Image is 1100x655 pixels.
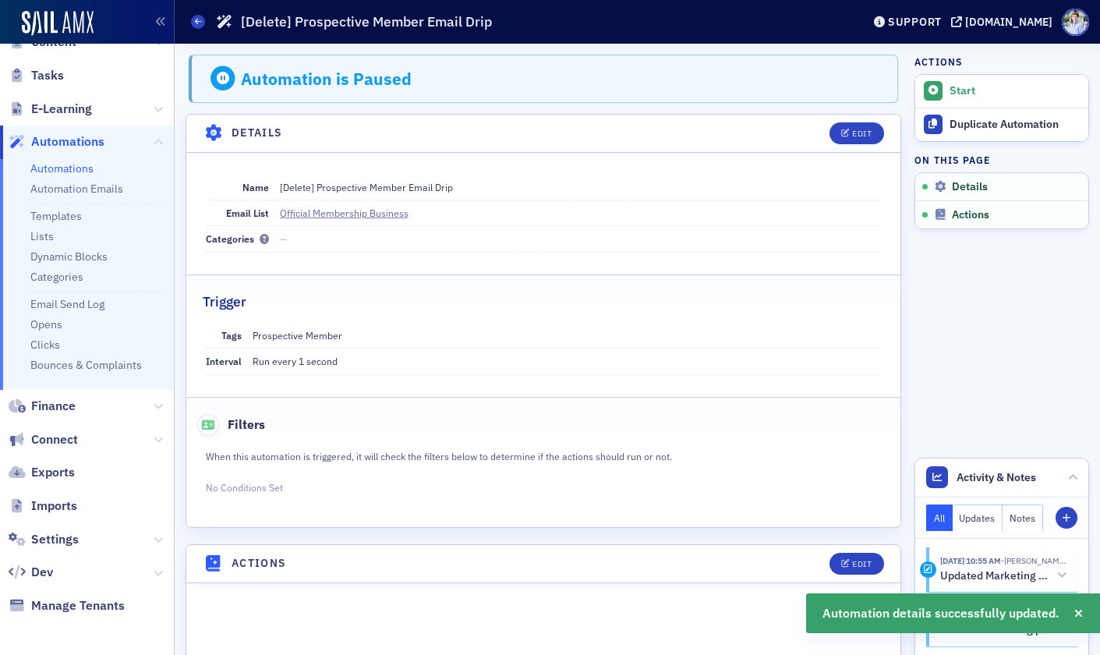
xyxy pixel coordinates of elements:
[9,101,92,118] a: E-Learning
[914,55,963,69] h4: Actions
[253,349,882,374] dd: Run every 1 second
[31,497,77,515] span: Imports
[9,464,75,481] a: Exports
[940,555,1001,566] time: 10/15/2025 10:55 AM
[950,84,1081,98] div: Start
[957,469,1036,486] span: Activity & Notes
[22,93,692,112] h2: No Actions Configured
[9,531,79,548] a: Settings
[9,133,104,150] a: Automations
[31,464,75,481] span: Exports
[280,180,453,194] div: [Delete] Prospective Member Email Drip
[9,398,76,415] a: Finance
[206,447,730,464] div: When this automation is triggered, it will check the filters below to determine if the actions sh...
[206,232,269,245] span: Categories
[822,604,1059,623] span: Automation details successfully updated.
[22,11,94,36] img: SailAMX
[952,208,989,222] span: Actions
[253,323,882,348] dd: Prospective Member
[940,568,1066,584] button: Updated Marketing platform automation: [Delete] Prospective Member Email Drip
[9,67,64,84] a: Tasks
[952,180,988,194] span: Details
[232,125,283,141] h4: Details
[852,560,872,568] div: Edit
[31,564,53,581] span: Dev
[829,553,883,575] button: Edit
[30,358,142,372] a: Bounces & Complaints
[197,414,265,436] span: Filters
[31,597,125,614] span: Manage Tenants
[888,15,942,29] div: Support
[1003,504,1043,531] button: Notes
[30,338,60,352] a: Clicks
[241,12,492,31] h1: [Delete] Prospective Member Email Drip
[9,564,53,581] a: Dev
[30,182,123,196] a: Automation Emails
[30,229,54,243] a: Lists
[241,69,412,89] div: Automation is Paused
[232,555,287,572] h4: Actions
[9,597,125,614] a: Manage Tenants
[242,181,269,193] span: Name
[1001,555,1066,566] span: Luke Abell
[940,569,1052,583] h5: Updated Marketing platform automation: [Delete] Prospective Member Email Drip
[829,122,883,144] button: Edit
[920,561,936,578] div: Activity
[280,206,423,220] a: Official Membership Business
[914,153,1089,167] h4: On this page
[30,270,83,284] a: Categories
[30,297,104,311] a: Email Send Log
[203,292,246,312] h2: Trigger
[926,504,953,531] button: All
[953,504,1003,531] button: Updates
[206,355,242,367] span: Interval
[226,207,269,219] span: Email List
[9,431,78,448] a: Connect
[852,129,872,138] div: Edit
[31,67,64,84] span: Tasks
[915,75,1088,108] button: Start
[30,161,94,175] a: Automations
[965,15,1052,29] div: [DOMAIN_NAME]
[31,398,76,415] span: Finance
[1062,9,1089,36] span: Profile
[31,431,78,448] span: Connect
[9,497,77,515] a: Imports
[221,329,242,342] span: Tags
[31,133,104,150] span: Automations
[915,108,1088,141] a: Duplicate Automation
[30,209,82,223] a: Templates
[30,250,108,264] a: Dynamic Blocks
[31,101,92,118] span: E-Learning
[951,16,1058,27] button: [DOMAIN_NAME]
[280,232,288,245] span: —
[30,317,62,331] a: Opens
[950,118,1081,132] div: Duplicate Automation
[31,531,79,548] span: Settings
